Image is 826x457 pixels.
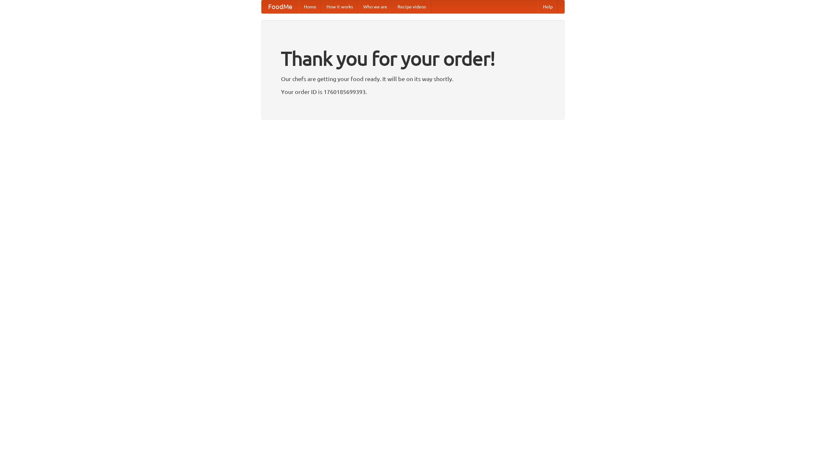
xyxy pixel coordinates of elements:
a: Help [538,0,558,13]
p: Our chefs are getting your food ready. It will be on its way shortly. [281,74,545,84]
h1: Thank you for your order! [281,43,545,74]
a: Home [299,0,321,13]
a: FoodMe [262,0,299,13]
a: Recipe videos [392,0,431,13]
a: How it works [321,0,358,13]
a: Who we are [358,0,392,13]
p: Your order ID is 1760185699393. [281,87,545,97]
